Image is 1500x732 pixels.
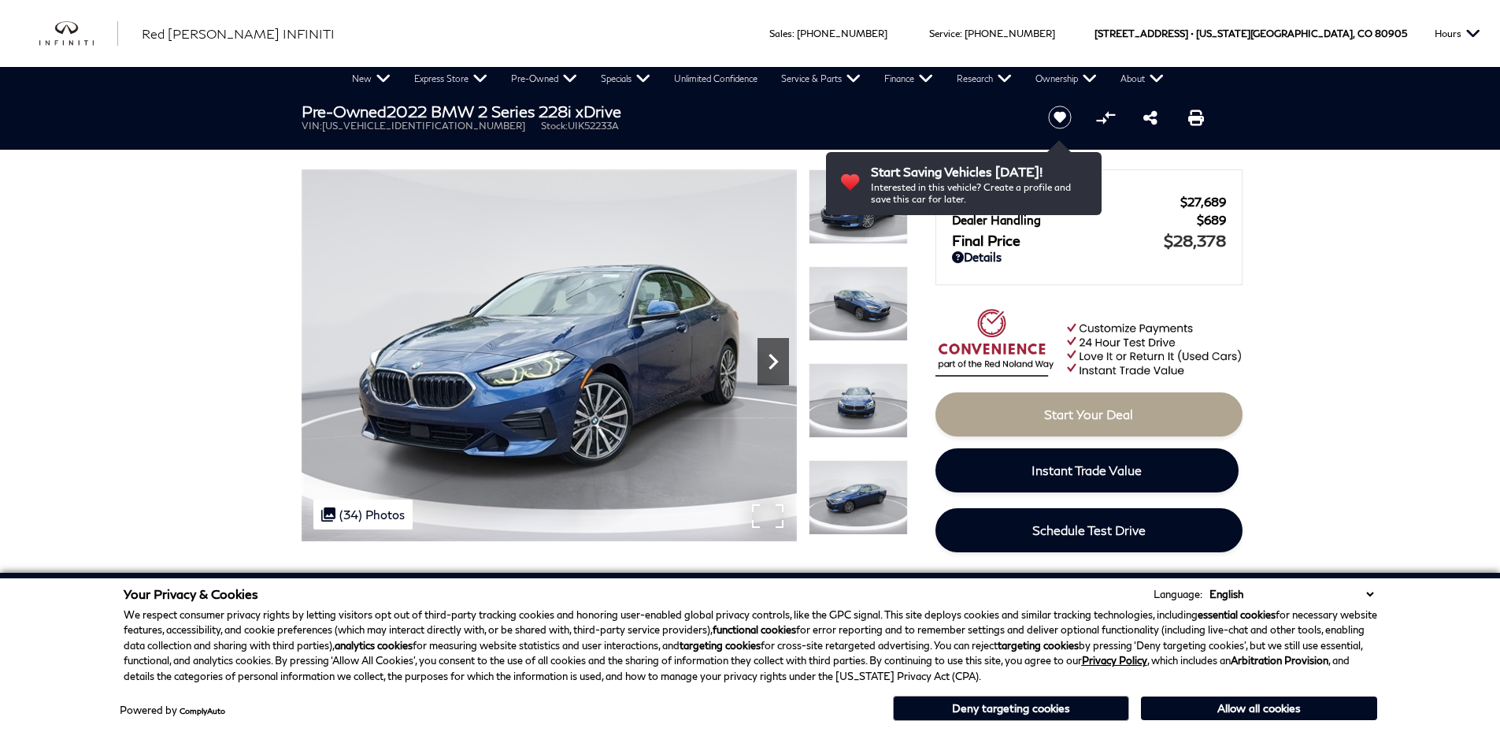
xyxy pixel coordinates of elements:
strong: targeting cookies [998,639,1079,652]
h1: 2022 BMW 2 Series 228i xDrive [302,102,1022,120]
span: Dealer Handling [952,213,1197,227]
a: Specials [589,67,662,91]
button: Compare Vehicle [1094,106,1117,129]
a: About [1109,67,1176,91]
span: Service [929,28,960,39]
a: infiniti [39,21,118,46]
span: $28,378 [1164,231,1226,250]
a: Final Price $28,378 [952,231,1226,250]
a: Research [945,67,1024,91]
a: Express Store [402,67,499,91]
span: Stock: [541,120,568,132]
strong: essential cookies [1198,608,1276,621]
a: Service & Parts [769,67,872,91]
a: Instant Trade Value [935,448,1239,492]
div: Language: [1154,589,1202,600]
a: Pre-Owned [499,67,589,91]
a: Red [PERSON_NAME] $27,689 [952,195,1226,209]
div: Next [757,338,789,385]
strong: functional cookies [713,623,796,636]
a: Red [PERSON_NAME] INFINITI [142,24,335,43]
span: Your Privacy & Cookies [124,586,258,601]
span: $689 [1197,213,1226,227]
a: [STREET_ADDRESS] • [US_STATE][GEOGRAPHIC_DATA], CO 80905 [1094,28,1407,39]
span: Red [PERSON_NAME] [952,195,1180,209]
strong: Pre-Owned [302,102,387,121]
nav: Main Navigation [340,67,1176,91]
select: Language Select [1206,586,1377,602]
strong: targeting cookies [680,639,761,652]
a: [PHONE_NUMBER] [965,28,1055,39]
span: : [960,28,962,39]
a: Dealer Handling $689 [952,213,1226,227]
span: Instant Trade Value [1031,463,1142,477]
button: Allow all cookies [1141,697,1377,720]
img: Used 2022 Blue Metallic BMW 228i xDrive image 4 [809,460,908,535]
span: [US_VEHICLE_IDENTIFICATION_NUMBER] [322,120,525,132]
p: We respect consumer privacy rights by letting visitors opt out of third-party tracking cookies an... [124,608,1377,685]
a: [PHONE_NUMBER] [797,28,887,39]
a: Schedule Test Drive [935,508,1243,552]
div: Powered by [120,705,225,715]
a: ComplyAuto [180,706,225,715]
span: Sales [769,28,792,39]
strong: analytics cookies [335,639,413,652]
a: New [340,67,402,91]
a: Finance [872,67,945,91]
span: Schedule Test Drive [1032,522,1146,537]
img: Used 2022 Blue Metallic BMW 228i xDrive image 1 [302,169,797,541]
span: VIN: [302,120,322,132]
a: Ownership [1024,67,1109,91]
div: (34) Photos [313,500,413,529]
a: Print this Pre-Owned 2022 BMW 2 Series 228i xDrive [1188,108,1204,127]
a: Start Your Deal [935,392,1243,437]
button: Save vehicle [1043,105,1077,130]
span: Red [PERSON_NAME] INFINITI [142,26,335,41]
span: Final Price [952,232,1164,249]
img: Used 2022 Blue Metallic BMW 228i xDrive image 1 [809,169,908,244]
span: Start Your Deal [1044,407,1133,422]
span: UIK52233A [568,120,619,132]
strong: Arbitration Provision [1231,654,1328,667]
a: Details [952,250,1226,264]
img: INFINITI [39,21,118,46]
span: : [792,28,794,39]
a: Privacy Policy [1082,654,1147,667]
span: $27,689 [1180,195,1226,209]
a: Unlimited Confidence [662,67,769,91]
a: Share this Pre-Owned 2022 BMW 2 Series 228i xDrive [1143,108,1157,127]
img: Used 2022 Blue Metallic BMW 228i xDrive image 2 [809,266,908,341]
button: Deny targeting cookies [893,696,1129,721]
img: Used 2022 Blue Metallic BMW 228i xDrive image 3 [809,363,908,438]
